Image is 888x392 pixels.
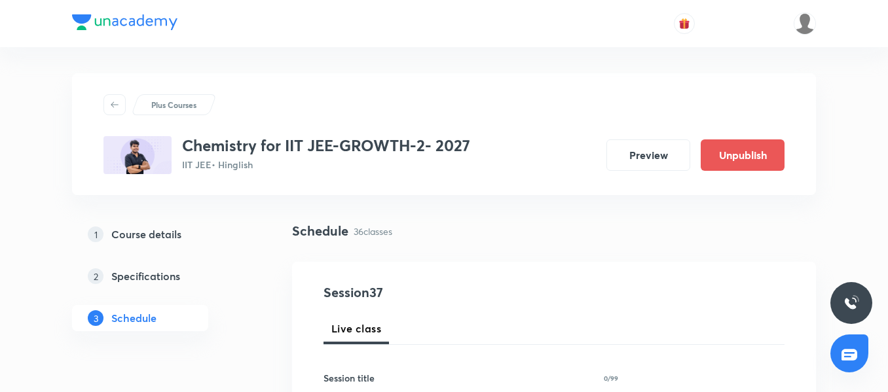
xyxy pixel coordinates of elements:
[88,268,103,284] p: 2
[674,13,695,34] button: avatar
[72,14,177,30] img: Company Logo
[111,310,157,326] h5: Schedule
[151,99,196,111] p: Plus Courses
[701,139,785,171] button: Unpublish
[292,221,348,241] h4: Schedule
[72,263,250,289] a: 2Specifications
[794,12,816,35] img: Gopal Kumar
[72,221,250,247] a: 1Course details
[111,226,181,242] h5: Course details
[72,14,177,33] a: Company Logo
[606,139,690,171] button: Preview
[331,321,381,336] span: Live class
[88,226,103,242] p: 1
[103,136,172,174] img: D293786B-A7B6-471A-B1D2-B4FA9A4C2CE5_plus.png
[88,310,103,326] p: 3
[354,224,392,238] p: 36 classes
[111,268,180,284] h5: Specifications
[604,375,618,382] p: 0/99
[324,371,375,385] h6: Session title
[678,18,690,29] img: avatar
[324,283,563,302] h4: Session 37
[843,295,859,311] img: ttu
[182,158,470,171] p: IIT JEE • Hinglish
[182,136,470,155] h3: Chemistry for IIT JEE-GROWTH-2- 2027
